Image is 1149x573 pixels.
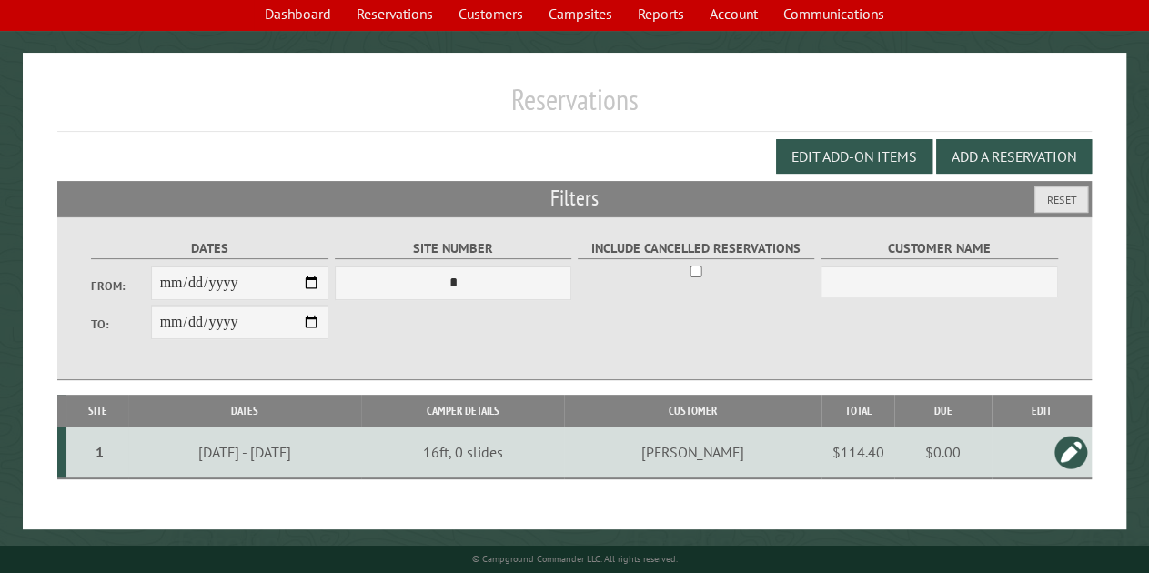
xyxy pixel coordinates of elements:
th: Total [821,395,894,427]
h1: Reservations [57,82,1092,132]
label: Customer Name [821,238,1058,259]
td: $0.00 [894,427,992,478]
label: Include Cancelled Reservations [578,238,815,259]
label: From: [91,277,150,295]
label: Dates [91,238,328,259]
div: [DATE] - [DATE] [131,443,358,461]
th: Camper Details [361,395,564,427]
button: Reset [1034,186,1088,213]
th: Site [66,395,128,427]
td: $114.40 [821,427,894,478]
th: Customer [564,395,821,427]
label: To: [91,316,150,333]
td: 16ft, 0 slides [361,427,564,478]
button: Add a Reservation [936,139,1092,174]
button: Edit Add-on Items [776,139,932,174]
label: Site Number [335,238,572,259]
th: Edit [992,395,1092,427]
td: [PERSON_NAME] [564,427,821,478]
small: © Campground Commander LLC. All rights reserved. [472,553,678,565]
div: 1 [74,443,126,461]
th: Due [894,395,992,427]
h2: Filters [57,181,1092,216]
th: Dates [128,395,361,427]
